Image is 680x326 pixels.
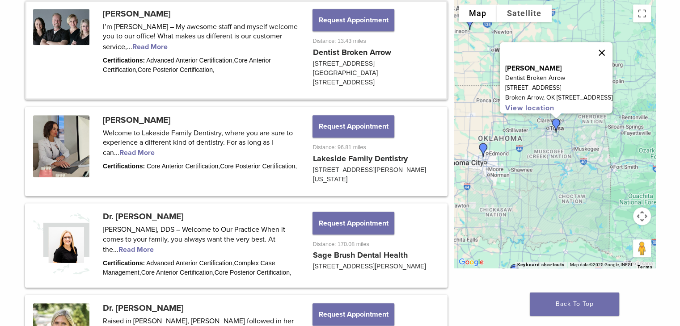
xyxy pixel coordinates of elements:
[505,83,612,93] p: [STREET_ADDRESS]
[517,262,565,268] button: Keyboard shortcuts
[545,115,567,136] div: Dr. Todd Gentling
[459,12,481,33] div: Dr. Susan Evans
[504,265,526,286] div: Dr. Diana O'Quinn
[313,212,394,234] button: Request Appointment
[313,9,394,31] button: Request Appointment
[456,256,486,268] a: Open this area in Google Maps (opens a new window)
[505,93,612,103] p: Broken Arrow, OK [STREET_ADDRESS]
[505,63,612,73] p: [PERSON_NAME]
[493,264,514,286] div: Dr. Will Wyatt
[505,73,612,83] p: Dentist Broken Arrow
[313,303,394,326] button: Request Appointment
[456,256,486,268] img: Google
[570,262,632,267] span: Map data ©2025 Google, INEGI
[459,4,497,22] button: Show street map
[504,260,525,282] div: Dr. Ernest De Paoli
[633,207,651,225] button: Map camera controls
[591,42,612,63] button: Close
[633,239,651,257] button: Drag Pegman onto the map to open Street View
[313,115,394,138] button: Request Appointment
[473,139,494,161] div: Dr. Traci Leon
[633,4,651,22] button: Toggle fullscreen view
[497,4,552,22] button: Show satellite imagery
[504,262,525,284] div: Dr. Jana Harrison
[505,104,554,113] a: View location
[530,293,619,316] a: Back To Top
[638,264,653,270] a: Terms (opens in new tab)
